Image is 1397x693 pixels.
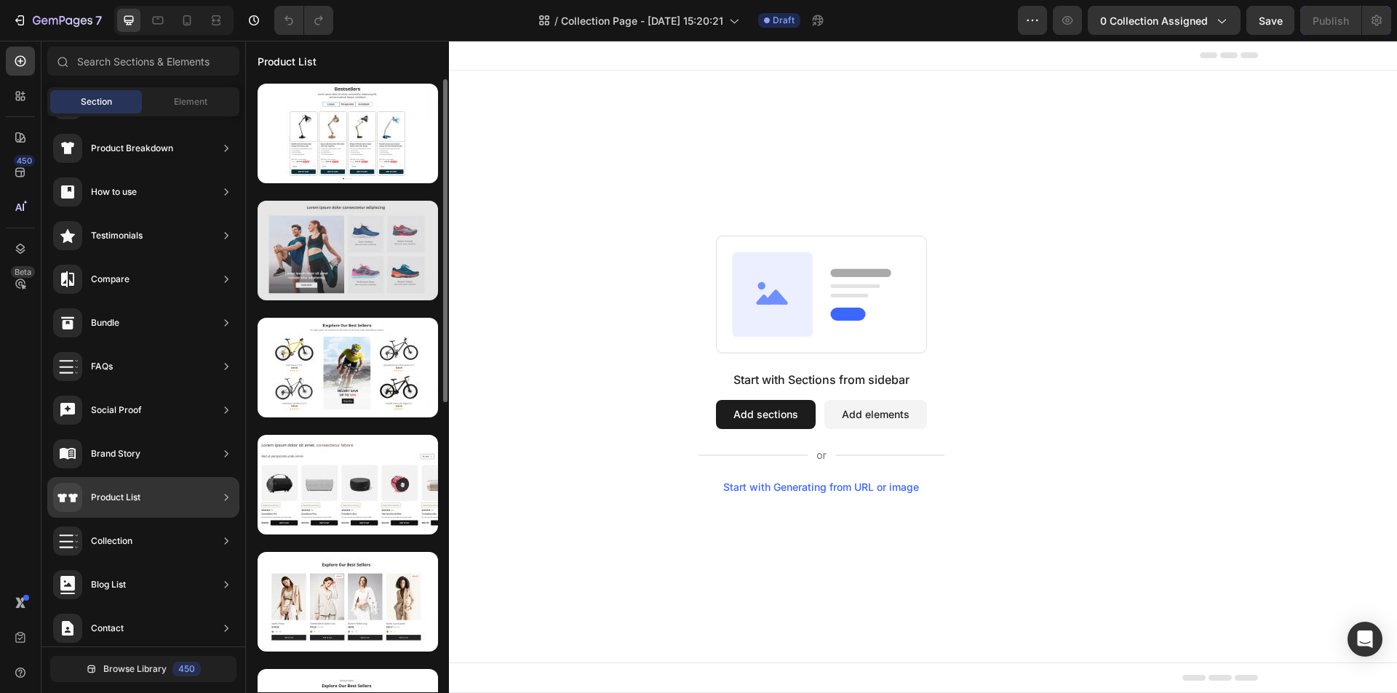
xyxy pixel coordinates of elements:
div: Product Breakdown [91,141,173,156]
span: Browse Library [103,662,167,676]
div: Collection [91,534,132,548]
span: Draft [773,14,795,27]
div: Publish [1313,13,1349,28]
div: How to use [91,185,137,199]
button: 7 [6,6,108,35]
div: Open Intercom Messenger [1348,622,1382,657]
div: Bundle [91,316,119,330]
p: 7 [95,12,102,29]
div: Undo/Redo [274,6,333,35]
div: FAQs [91,359,113,374]
div: Contact [91,621,124,636]
div: Testimonials [91,228,143,243]
div: 450 [172,662,201,676]
iframe: Design area [245,41,1397,693]
div: Blog List [91,577,126,592]
button: Browse Library450 [50,656,236,682]
span: Element [174,95,207,108]
span: 0 collection assigned [1100,13,1208,28]
button: Add sections [471,359,570,388]
button: Save [1246,6,1294,35]
span: Save [1259,15,1283,27]
div: Product List [91,490,140,505]
div: 450 [14,155,35,167]
button: Add elements [579,359,682,388]
div: Compare [91,272,130,287]
span: / [554,13,558,28]
span: Section [81,95,112,108]
button: Publish [1300,6,1361,35]
div: Brand Story [91,446,140,461]
div: Social Proof [91,403,142,417]
div: Start with Generating from URL or image [478,441,674,452]
div: Beta [11,266,35,278]
span: Collection Page - [DATE] 15:20:21 [561,13,723,28]
div: Start with Sections from sidebar [488,330,664,348]
button: 0 collection assigned [1088,6,1241,35]
input: Search Sections & Elements [47,47,239,76]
